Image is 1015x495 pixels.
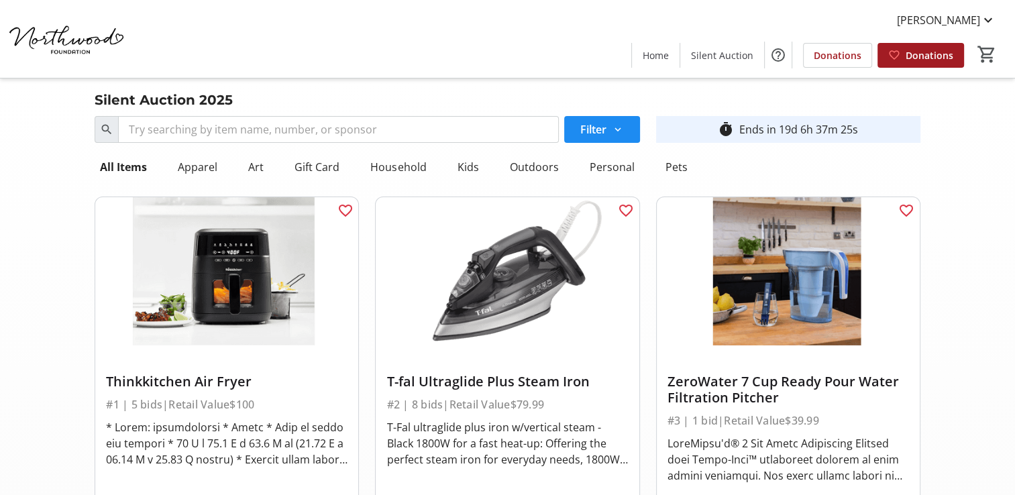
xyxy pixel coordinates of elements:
div: Outdoors [504,154,564,180]
input: Try searching by item name, number, or sponsor [118,116,558,143]
div: Art [243,154,269,180]
a: Donations [803,43,872,68]
div: #3 | 1 bid | Retail Value $39.99 [667,411,909,430]
div: Pets [659,154,692,180]
button: Filter [564,116,640,143]
div: Kids [451,154,484,180]
div: * Lorem: ipsumdolorsi * Ametc * Adip el seddo eiu tempori * 70 U l 75.1 E d 63.6 M al (21.72 E a ... [106,419,348,467]
img: Thinkkitchen Air Fryer [95,197,358,345]
a: Silent Auction [680,43,764,68]
div: Personal [584,154,639,180]
img: T-fal Ultraglide Plus Steam Iron [376,197,639,345]
mat-icon: favorite_outline [618,203,634,219]
span: Silent Auction [691,48,753,62]
div: Gift Card [289,154,345,180]
div: #1 | 5 bids | Retail Value $100 [106,395,348,414]
div: #2 | 8 bids | Retail Value $79.99 [386,395,628,414]
a: Home [632,43,680,68]
span: [PERSON_NAME] [897,12,980,28]
div: Household [365,154,431,180]
div: LoreMipsu'd® 2 Sit Ametc Adipiscing Elitsed doei Tempo-Inci™ utlaboreet dolorem al enim admini ve... [667,435,909,484]
div: Thinkkitchen Air Fryer [106,374,348,390]
div: T-Fal ultraglide plus iron w/vertical steam - Black 1800W for a fast heat-up: Offering the perfec... [386,419,628,467]
span: Donations [814,48,861,62]
div: T-fal Ultraglide Plus Steam Iron [386,374,628,390]
div: All Items [95,154,152,180]
div: Ends in 19d 6h 37m 25s [739,121,858,137]
span: Donations [906,48,953,62]
mat-icon: timer_outline [718,121,734,137]
div: Silent Auction 2025 [87,89,241,111]
img: Northwood Foundation's Logo [8,5,127,72]
button: Cart [975,42,999,66]
span: Filter [580,121,606,137]
div: ZeroWater 7 Cup Ready Pour Water Filtration Pitcher [667,374,909,406]
a: Donations [877,43,964,68]
button: Help [765,42,792,68]
div: Apparel [172,154,223,180]
mat-icon: favorite_outline [898,203,914,219]
img: ZeroWater 7 Cup Ready Pour Water Filtration Pitcher [657,197,920,345]
mat-icon: favorite_outline [337,203,353,219]
span: Home [643,48,669,62]
button: [PERSON_NAME] [886,9,1007,31]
